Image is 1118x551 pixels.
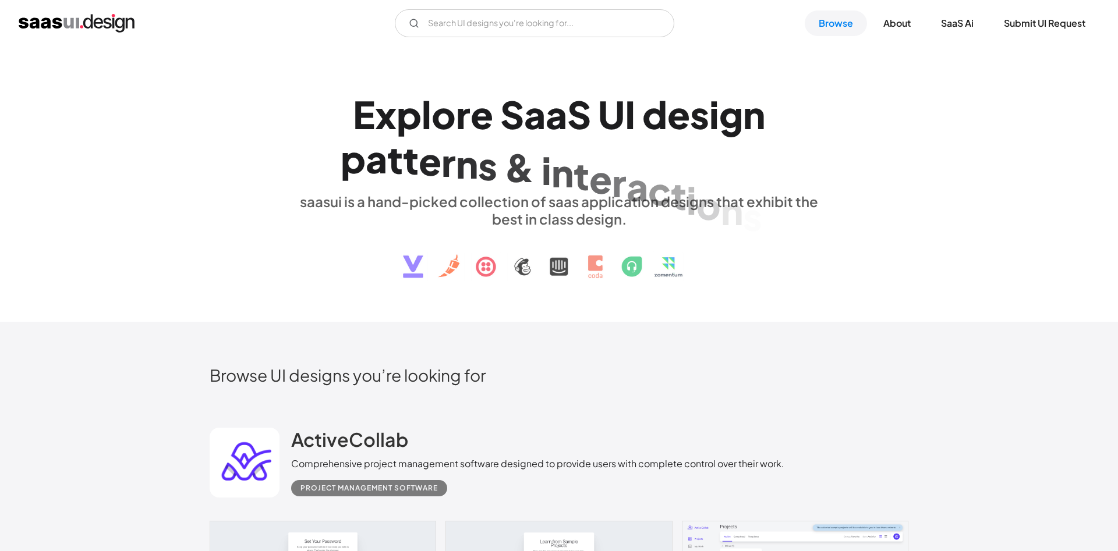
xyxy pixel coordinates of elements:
[456,141,478,186] div: n
[291,193,827,227] div: saasui is a hand-picked collection of saas application designs that exhibit the best in class des...
[383,227,735,288] img: text, icon, saas logo
[709,92,719,137] div: i
[567,92,591,137] div: S
[210,365,908,385] h2: Browse UI designs you’re looking for
[612,161,627,205] div: r
[291,428,408,457] a: ActiveCollab
[625,92,635,137] div: I
[574,154,589,198] div: t
[341,136,366,181] div: p
[366,136,387,181] div: a
[696,183,721,227] div: o
[524,92,546,137] div: a
[805,10,867,36] a: Browse
[990,10,1099,36] a: Submit UI Request
[690,92,709,137] div: s
[397,92,422,137] div: p
[456,92,470,137] div: r
[671,173,687,218] div: t
[648,169,671,214] div: c
[419,138,441,183] div: e
[395,9,674,37] input: Search UI designs you're looking for...
[869,10,925,36] a: About
[719,92,743,137] div: g
[551,151,574,195] div: n
[291,428,408,451] h2: ActiveCollab
[478,143,497,188] div: s
[589,157,612,201] div: e
[687,177,696,222] div: i
[291,92,827,182] h1: Explore SaaS UI design patterns & interactions.
[598,92,625,137] div: U
[300,481,438,495] div: Project Management Software
[375,92,397,137] div: x
[387,137,403,182] div: t
[642,92,667,137] div: d
[743,194,762,239] div: s
[353,92,375,137] div: E
[431,92,456,137] div: o
[627,164,648,209] div: a
[422,92,431,137] div: l
[470,92,493,137] div: e
[500,92,524,137] div: S
[721,188,743,233] div: n
[667,92,690,137] div: e
[546,92,567,137] div: a
[403,137,419,182] div: t
[504,145,535,190] div: &
[927,10,988,36] a: SaaS Ai
[441,140,456,184] div: r
[291,457,784,471] div: Comprehensive project management software designed to provide users with complete control over th...
[542,148,551,193] div: i
[743,92,765,137] div: n
[19,14,135,33] a: home
[395,9,674,37] form: Email Form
